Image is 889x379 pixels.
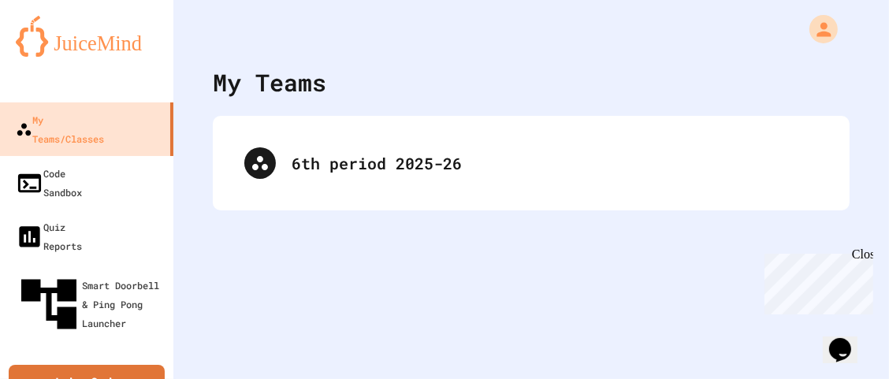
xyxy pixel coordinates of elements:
div: Chat with us now!Close [6,6,109,100]
iframe: chat widget [758,247,873,314]
div: Smart Doorbell & Ping Pong Launcher [16,271,167,337]
div: My Teams/Classes [16,110,104,148]
div: 6th period 2025-26 [229,132,834,195]
img: logo-orange.svg [16,16,158,57]
div: 6th period 2025-26 [292,151,818,175]
div: My Teams [213,65,326,100]
iframe: chat widget [823,316,873,363]
div: My Account [793,11,842,47]
div: Quiz Reports [16,217,82,255]
div: Code Sandbox [16,164,82,202]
